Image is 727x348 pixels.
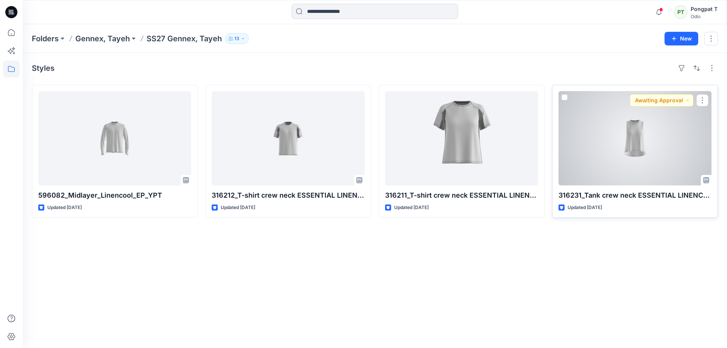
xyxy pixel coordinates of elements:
p: 316231_Tank crew neck ESSENTIAL LINENCOOL_EP_YPT [559,190,711,201]
p: Updated [DATE] [221,204,255,212]
a: Gennex, Tayeh [75,33,130,44]
a: 596082_Midlayer_Linencool_EP_YPT [38,91,191,186]
a: 316212_T-shirt crew neck ESSENTIAL LINENCOOL_EP_YPT [212,91,365,186]
a: Folders [32,33,59,44]
button: New [665,32,698,45]
p: Updated [DATE] [47,204,82,212]
p: Updated [DATE] [568,204,602,212]
div: Odlo [691,14,718,19]
a: 316211_T-shirt crew neck ESSENTIAL LINENCOOL_EP_YPT [385,91,538,186]
div: PT [674,5,688,19]
p: 316211_T-shirt crew neck ESSENTIAL LINENCOOL_EP_YPT [385,190,538,201]
button: 13 [225,33,249,44]
a: 316231_Tank crew neck ESSENTIAL LINENCOOL_EP_YPT [559,91,711,186]
h4: Styles [32,64,55,73]
p: 596082_Midlayer_Linencool_EP_YPT [38,190,191,201]
div: Pongpat T [691,5,718,14]
p: SS27 Gennex, Tayeh [147,33,222,44]
p: 13 [234,34,239,43]
p: Updated [DATE] [394,204,429,212]
p: 316212_T-shirt crew neck ESSENTIAL LINENCOOL_EP_YPT [212,190,365,201]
